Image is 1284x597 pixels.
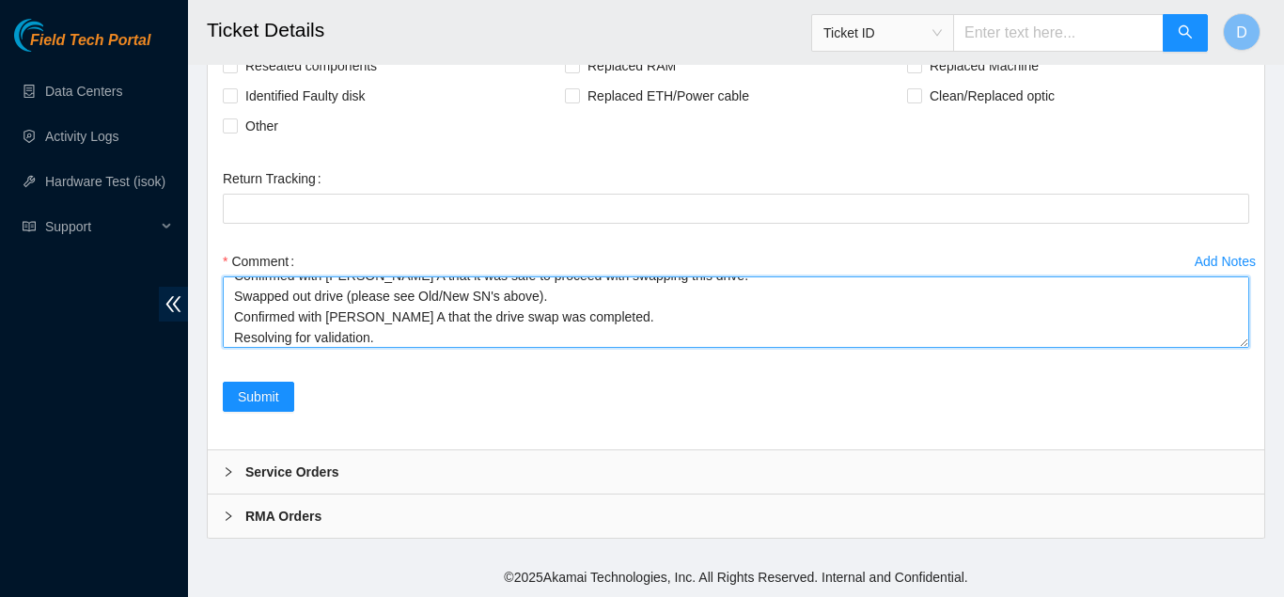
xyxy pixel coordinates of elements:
[1236,21,1247,44] span: D
[245,506,321,526] b: RMA Orders
[238,111,286,141] span: Other
[238,51,384,81] span: Reseated components
[223,466,234,478] span: right
[823,19,942,47] span: Ticket ID
[245,462,339,482] b: Service Orders
[30,32,150,50] span: Field Tech Portal
[1223,13,1261,51] button: D
[223,382,294,412] button: Submit
[208,495,1264,538] div: RMA Orders
[238,81,373,111] span: Identified Faulty disk
[223,246,302,276] label: Comment
[223,276,1249,348] textarea: Comment
[45,174,165,189] a: Hardware Test (isok)
[238,386,279,407] span: Submit
[922,81,1062,111] span: Clean/Replaced optic
[1163,14,1208,52] button: search
[1195,255,1256,268] div: Add Notes
[922,51,1046,81] span: Replaced Machine
[223,194,1249,224] input: Return Tracking
[159,287,188,322] span: double-left
[45,129,119,144] a: Activity Logs
[23,220,36,233] span: read
[1178,24,1193,42] span: search
[208,450,1264,494] div: Service Orders
[953,14,1164,52] input: Enter text here...
[45,208,156,245] span: Support
[580,81,757,111] span: Replaced ETH/Power cable
[223,164,329,194] label: Return Tracking
[188,558,1284,597] footer: © 2025 Akamai Technologies, Inc. All Rights Reserved. Internal and Confidential.
[580,51,683,81] span: Replaced RAM
[45,84,122,99] a: Data Centers
[14,34,150,58] a: Akamai TechnologiesField Tech Portal
[223,511,234,522] span: right
[1194,246,1257,276] button: Add Notes
[14,19,95,52] img: Akamai Technologies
